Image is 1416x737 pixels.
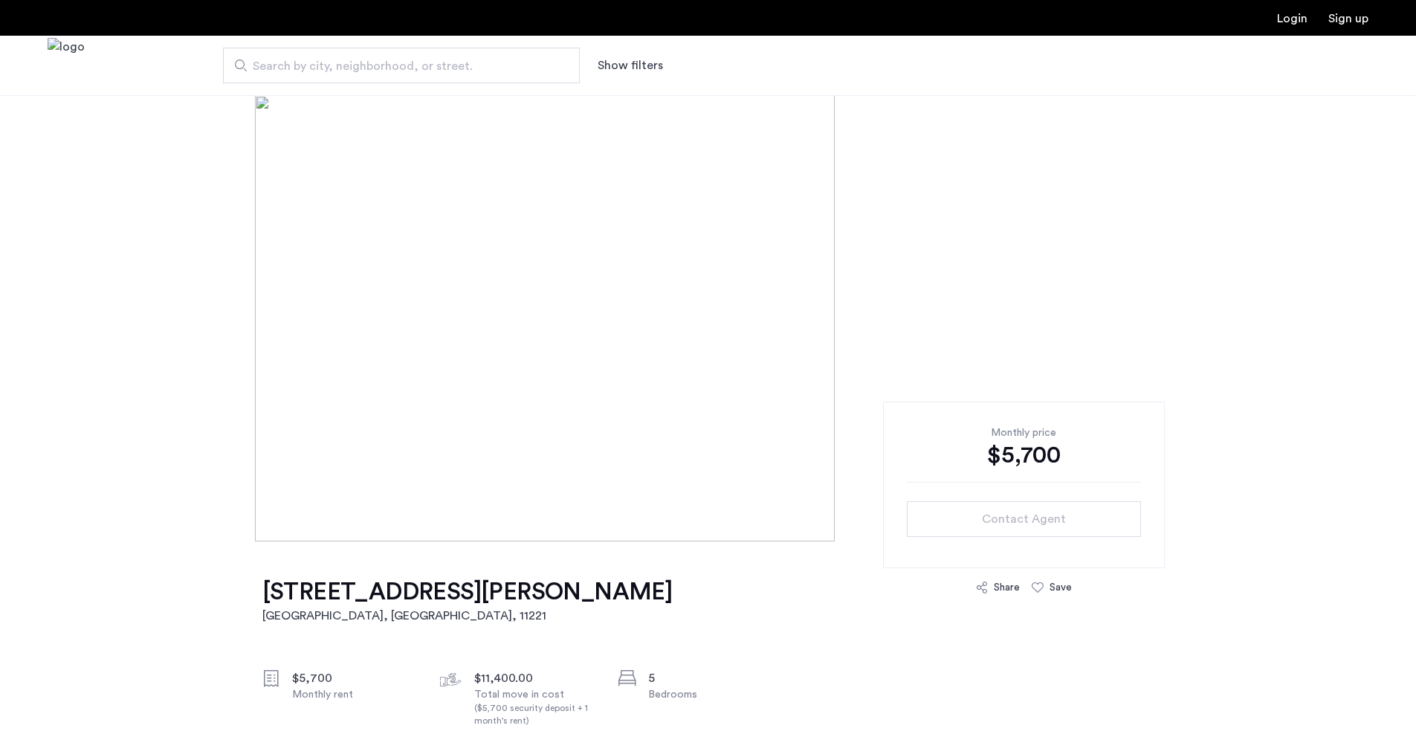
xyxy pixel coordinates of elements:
div: Monthly rent [292,687,417,702]
div: Total move in cost [474,687,599,727]
a: Login [1277,13,1307,25]
a: Registration [1328,13,1368,25]
img: logo [48,38,85,94]
div: $5,700 [292,669,417,687]
button: button [907,501,1141,537]
h1: [STREET_ADDRESS][PERSON_NAME] [262,577,673,607]
div: Share [994,580,1020,595]
input: Apartment Search [223,48,580,83]
div: $5,700 [907,440,1141,470]
div: ($5,700 security deposit + 1 month's rent) [474,702,599,727]
button: Show or hide filters [598,57,663,74]
div: Monthly price [907,425,1141,440]
div: $11,400.00 [474,669,599,687]
div: Save [1050,580,1072,595]
img: [object%20Object] [255,95,1161,541]
a: Cazamio Logo [48,38,85,94]
a: [STREET_ADDRESS][PERSON_NAME][GEOGRAPHIC_DATA], [GEOGRAPHIC_DATA], 11221 [262,577,673,625]
span: Search by city, neighborhood, or street. [253,57,538,75]
span: Contact Agent [982,510,1066,528]
h2: [GEOGRAPHIC_DATA], [GEOGRAPHIC_DATA] , 11221 [262,607,673,625]
div: 5 [648,669,773,687]
div: Bedrooms [648,687,773,702]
